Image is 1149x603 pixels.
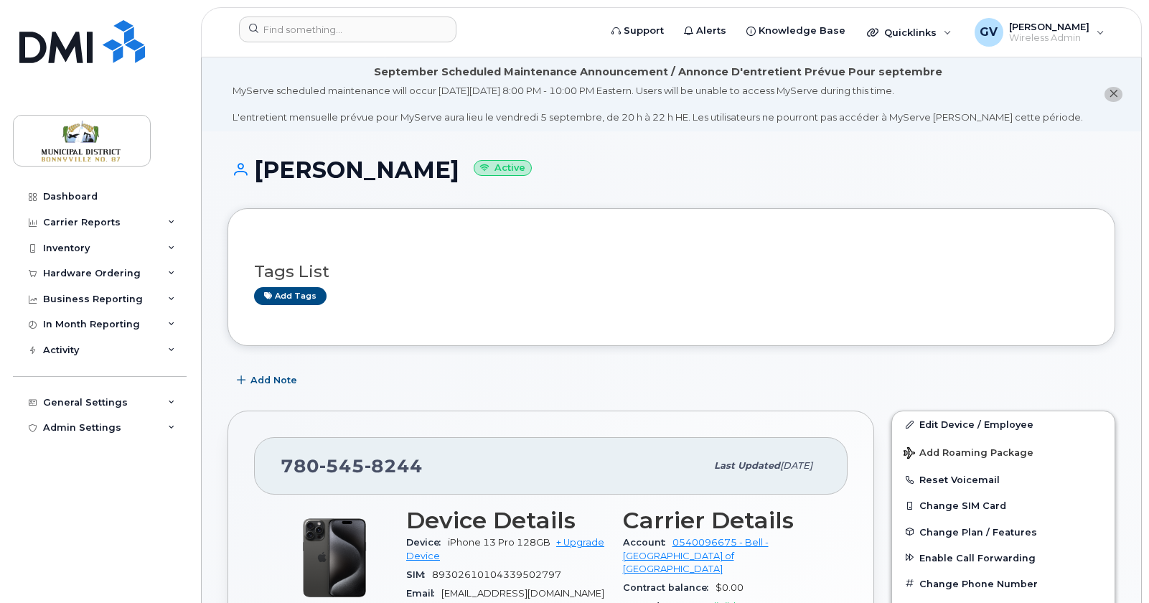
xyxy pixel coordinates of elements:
small: Active [474,160,532,177]
h1: [PERSON_NAME] [228,157,1115,182]
button: close notification [1105,87,1122,102]
span: Account [623,537,672,548]
button: Add Roaming Package [892,437,1115,467]
span: Email [406,588,441,599]
span: [DATE] [780,460,812,471]
span: 8244 [365,455,423,477]
span: Add Roaming Package [904,447,1033,461]
img: iPhone_15_Pro_Black.png [291,515,377,601]
div: MyServe scheduled maintenance will occur [DATE][DATE] 8:00 PM - 10:00 PM Eastern. Users will be u... [233,84,1083,124]
a: 0540096675 - Bell - [GEOGRAPHIC_DATA] of [GEOGRAPHIC_DATA] [623,537,769,574]
button: Enable Call Forwarding [892,545,1115,571]
span: Enable Call Forwarding [919,552,1036,563]
span: [EMAIL_ADDRESS][DOMAIN_NAME] [441,588,604,599]
span: Last updated [714,460,780,471]
a: + Upgrade Device [406,537,604,561]
span: Contract balance [623,582,716,593]
span: 89302610104339502797 [432,569,561,580]
span: Device [406,537,448,548]
span: Add Note [250,373,297,387]
a: Add tags [254,287,327,305]
h3: Device Details [406,508,606,533]
h3: Tags List [254,263,1089,281]
span: 780 [281,455,423,477]
span: Change Plan / Features [919,526,1037,537]
span: iPhone 13 Pro 128GB [448,537,550,548]
button: Reset Voicemail [892,467,1115,492]
span: SIM [406,569,432,580]
span: $0.00 [716,582,744,593]
h3: Carrier Details [623,508,822,533]
div: September Scheduled Maintenance Announcement / Annonce D'entretient Prévue Pour septembre [374,65,942,80]
span: 545 [319,455,365,477]
button: Change Plan / Features [892,519,1115,545]
a: Edit Device / Employee [892,411,1115,437]
button: Change Phone Number [892,571,1115,597]
button: Add Note [228,368,309,393]
button: Change SIM Card [892,492,1115,518]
